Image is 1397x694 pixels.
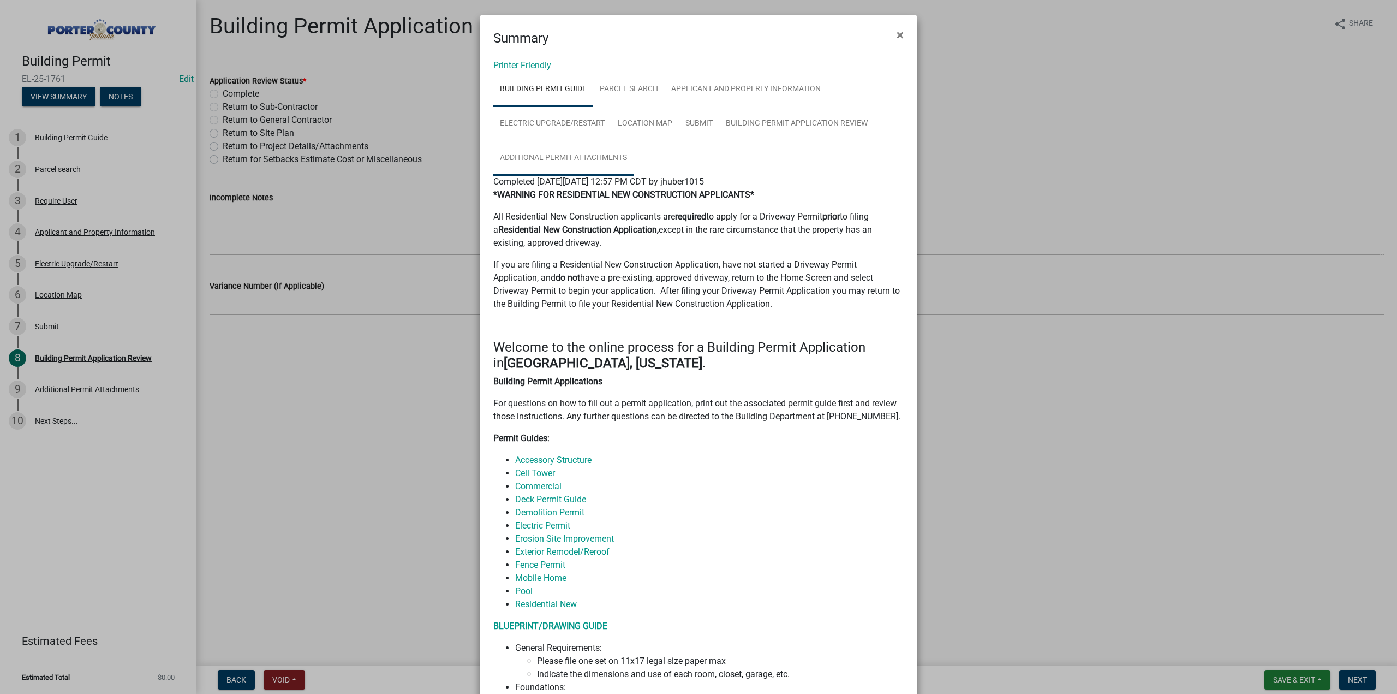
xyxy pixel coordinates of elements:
a: Deck Permit Guide [515,494,586,505]
strong: Permit Guides: [493,433,550,443]
a: Erosion Site Improvement [515,533,614,544]
a: Additional Permit Attachments [493,141,634,176]
a: Building Permit Application Review [719,106,874,141]
li: Please file one set on 11x17 legal size paper max [537,655,904,668]
li: General Requirements: [515,642,904,681]
p: If you are filing a Residential New Construction Application, have not started a Driveway Permit ... [493,258,904,311]
a: Printer Friendly [493,60,551,70]
strong: [GEOGRAPHIC_DATA], [US_STATE] [504,355,702,371]
strong: do not [556,272,580,283]
a: Pool [515,586,533,596]
a: Residential New [515,599,577,609]
a: Parcel search [593,72,665,107]
li: Indicate the dimensions and use of each room, closet, garage, etc. [537,668,904,681]
strong: *WARNING FOR RESIDENTIAL NEW CONSTRUCTION APPLICANTS* [493,189,754,200]
strong: prior [822,211,840,222]
a: Electric Upgrade/Restart [493,106,611,141]
a: Commercial [515,481,562,491]
span: × [897,27,904,43]
a: Building Permit Guide [493,72,593,107]
a: Fence Permit [515,560,565,570]
p: For questions on how to fill out a permit application, print out the associated permit guide firs... [493,397,904,423]
strong: Building Permit Applications [493,376,602,387]
a: BLUEPRINT/DRAWING GUIDE [493,621,607,631]
a: Cell Tower [515,468,555,478]
a: Location Map [611,106,679,141]
span: Completed [DATE][DATE] 12:57 PM CDT by jhuber1015 [493,176,704,187]
a: Applicant and Property Information [665,72,827,107]
h4: Summary [493,28,548,48]
button: Close [888,20,912,50]
a: Demolition Permit [515,507,584,518]
a: Mobile Home [515,573,566,583]
a: Exterior Remodel/Reroof [515,547,610,557]
p: All Residential New Construction applicants are to apply for a Driveway Permit to filing a except... [493,210,904,250]
h4: Welcome to the online process for a Building Permit Application in . [493,340,904,371]
strong: required [675,211,706,222]
a: Electric Permit [515,520,570,531]
strong: Residential New Construction Application, [498,224,659,235]
a: Accessory Structure [515,455,592,465]
a: Submit [679,106,719,141]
